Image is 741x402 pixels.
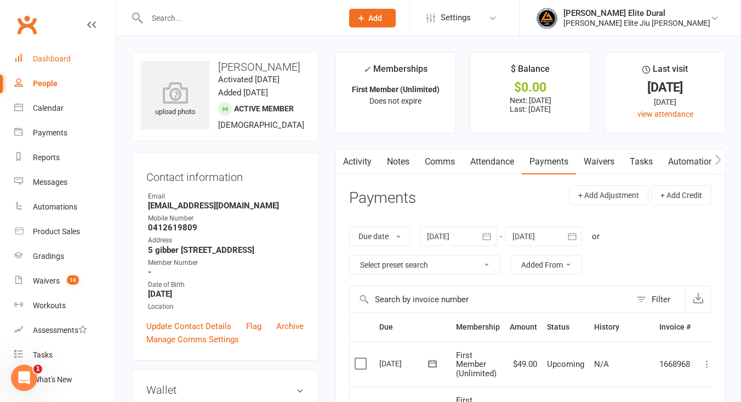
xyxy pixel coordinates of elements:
[14,170,116,195] a: Messages
[11,365,37,391] iframe: Intercom live chat
[33,54,71,63] div: Dashboard
[33,202,77,211] div: Automations
[368,14,382,22] span: Add
[14,244,116,269] a: Gradings
[660,149,726,174] a: Automations
[547,359,584,369] span: Upcoming
[615,82,715,93] div: [DATE]
[14,145,116,170] a: Reports
[651,185,711,205] button: + Add Credit
[33,79,58,88] div: People
[148,280,304,290] div: Date of Birth
[631,286,685,313] button: Filter
[148,213,304,224] div: Mobile Number
[522,149,576,174] a: Payments
[349,9,396,27] button: Add
[218,120,304,130] span: [DEMOGRAPHIC_DATA]
[510,255,582,275] button: Added From
[67,275,79,285] span: 10
[615,96,715,108] div: [DATE]
[13,11,41,38] a: Clubworx
[637,110,693,118] a: view attendance
[33,178,67,186] div: Messages
[148,223,304,233] strong: 0412619809
[14,343,116,367] a: Tasks
[14,367,116,392] a: What's New
[505,313,542,341] th: Amount
[652,293,670,306] div: Filter
[33,104,64,112] div: Calendar
[456,350,497,378] span: First Member (Unlimited)
[148,267,304,277] strong: -
[33,375,72,384] div: What's New
[379,355,430,372] div: [DATE]
[441,5,471,30] span: Settings
[148,191,304,202] div: Email
[480,96,580,114] p: Next: [DATE] Last: [DATE]
[14,96,116,121] a: Calendar
[335,149,379,174] a: Activity
[511,62,550,82] div: $ Balance
[33,350,53,359] div: Tasks
[592,230,600,243] div: or
[352,85,440,94] strong: First Member (Unlimited)
[463,149,522,174] a: Attendance
[363,64,371,75] i: ✓
[542,313,589,341] th: Status
[14,219,116,244] a: Product Sales
[33,227,80,236] div: Product Sales
[589,313,654,341] th: History
[146,384,304,396] h3: Wallet
[146,333,239,346] a: Manage Comms Settings
[451,313,505,341] th: Membership
[642,62,688,82] div: Last visit
[654,342,696,387] td: 1668968
[144,10,335,26] input: Search...
[33,276,60,285] div: Waivers
[33,301,66,310] div: Workouts
[349,227,410,246] button: Due date
[276,320,304,333] a: Archive
[146,167,304,183] h3: Contact information
[14,121,116,145] a: Payments
[480,82,580,93] div: $0.00
[569,185,648,205] button: + Add Adjustment
[33,326,87,335] div: Assessments
[234,104,294,113] span: Active member
[14,195,116,219] a: Automations
[148,302,304,312] div: Location
[33,252,64,261] div: Gradings
[654,313,696,341] th: Invoice #
[14,293,116,318] a: Workouts
[33,153,60,162] div: Reports
[379,149,417,174] a: Notes
[563,8,710,18] div: [PERSON_NAME] Elite Dural
[141,61,309,73] h3: [PERSON_NAME]
[218,88,268,98] time: Added [DATE]
[14,269,116,293] a: Waivers 10
[536,7,558,29] img: thumb_image1702864552.png
[246,320,261,333] a: Flag
[350,286,631,313] input: Search by invoice number
[148,245,304,255] strong: 5 gibber [STREET_ADDRESS]
[14,71,116,96] a: People
[218,75,280,84] time: Activated [DATE]
[563,18,710,28] div: [PERSON_NAME] Elite Jiu [PERSON_NAME]
[148,235,304,246] div: Address
[141,82,209,118] div: upload photo
[14,47,116,71] a: Dashboard
[363,62,428,82] div: Memberships
[349,190,416,207] h3: Payments
[148,201,304,211] strong: [EMAIL_ADDRESS][DOMAIN_NAME]
[417,149,463,174] a: Comms
[622,149,660,174] a: Tasks
[148,289,304,299] strong: [DATE]
[146,320,231,333] a: Update Contact Details
[594,359,609,369] span: N/A
[369,97,421,105] span: Does not expire
[33,365,42,373] span: 1
[14,318,116,343] a: Assessments
[148,258,304,268] div: Member Number
[576,149,622,174] a: Waivers
[374,313,451,341] th: Due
